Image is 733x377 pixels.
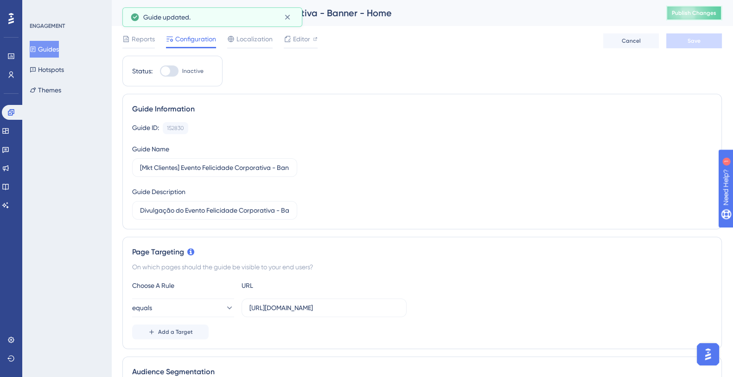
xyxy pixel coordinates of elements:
[22,2,58,13] span: Need Help?
[666,6,722,20] button: Publish Changes
[182,67,204,75] span: Inactive
[158,328,193,336] span: Add a Target
[132,302,152,313] span: equals
[603,33,659,48] button: Cancel
[30,41,59,58] button: Guides
[132,104,712,115] div: Guide Information
[167,124,184,132] div: 152830
[132,261,712,273] div: On which pages should the guide be visible to your end users?
[694,340,722,368] iframe: UserGuiding AI Assistant Launcher
[132,280,234,291] div: Choose A Rule
[666,33,722,48] button: Save
[122,6,643,19] div: [Mkt Clientes] Evento Felicidade Corporativa - Banner - Home
[622,37,641,45] span: Cancel
[132,33,155,45] span: Reports
[140,205,289,215] input: Type your Guide’s Description here
[672,9,716,17] span: Publish Changes
[132,247,712,258] div: Page Targeting
[236,33,273,45] span: Localization
[30,61,64,78] button: Hotspots
[132,65,153,77] div: Status:
[30,82,61,98] button: Themes
[30,22,65,30] div: ENGAGEMENT
[293,33,310,45] span: Editor
[175,33,216,45] span: Configuration
[132,122,159,134] div: Guide ID:
[64,5,67,12] div: 1
[132,299,234,317] button: equals
[688,37,701,45] span: Save
[143,12,191,23] span: Guide updated.
[249,303,399,313] input: yourwebsite.com/path
[132,325,209,339] button: Add a Target
[132,143,169,155] div: Guide Name
[140,162,289,173] input: Type your Guide’s Name here
[242,280,344,291] div: URL
[132,186,185,197] div: Guide Description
